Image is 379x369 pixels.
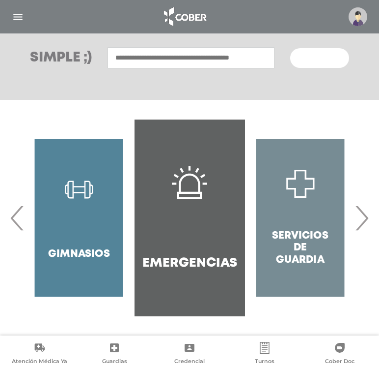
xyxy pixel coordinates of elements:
button: Buscar [290,48,349,68]
span: Previous [8,191,27,245]
h4: Emergencias [142,256,237,271]
span: Cober Doc [325,358,354,367]
img: profile-placeholder.svg [349,7,367,26]
span: Atención Médica Ya [12,358,67,367]
span: Turnos [255,358,274,367]
img: logo_cober_home-white.png [159,5,210,29]
a: Atención Médica Ya [2,342,77,367]
span: Guardias [102,358,127,367]
a: Credencial [152,342,227,367]
span: Next [352,191,371,245]
a: Guardias [77,342,152,367]
h3: Simple ;) [30,51,92,65]
span: Buscar [302,55,330,62]
a: Cober Doc [302,342,377,367]
img: Cober_menu-lines-white.svg [12,11,24,23]
a: Emergencias [135,120,245,316]
span: Credencial [174,358,205,367]
a: Turnos [227,342,302,367]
